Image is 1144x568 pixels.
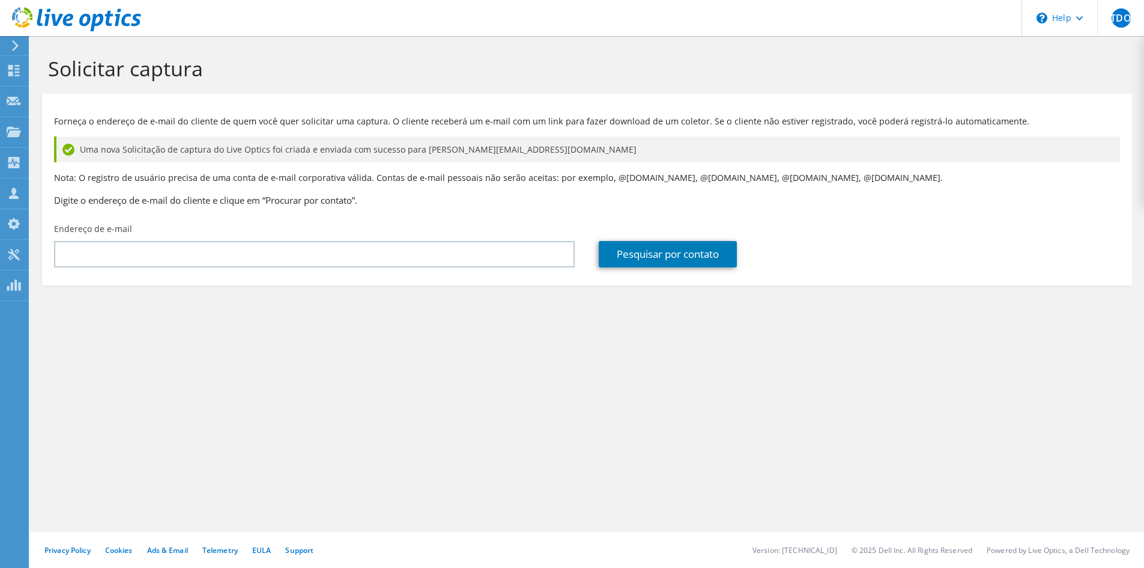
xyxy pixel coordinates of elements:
p: Nota: O registro de usuário precisa de uma conta de e-mail corporativa válida. Contas de e-mail p... [54,171,1120,185]
span: JTDOJ [1112,8,1131,28]
li: Version: [TECHNICAL_ID] [752,545,837,555]
h1: Solicitar captura [48,56,1120,81]
label: Endereço de e-mail [54,223,132,235]
a: Ads & Email [147,545,188,555]
a: EULA [252,545,271,555]
li: Powered by Live Optics, a Dell Technology [987,545,1130,555]
span: Uma nova Solicitação de captura do Live Optics foi criada e enviada com sucesso para [PERSON_NAME... [80,143,637,156]
a: Cookies [105,545,133,555]
a: Support [285,545,313,555]
p: Forneça o endereço de e-mail do cliente de quem você quer solicitar uma captura. O cliente recebe... [54,115,1120,128]
h3: Digite o endereço de e-mail do cliente e clique em “Procurar por contato”. [54,194,1120,207]
a: Telemetry [202,545,238,555]
li: © 2025 Dell Inc. All Rights Reserved [852,545,972,555]
svg: \n [1037,13,1047,23]
a: Privacy Policy [44,545,91,555]
a: Pesquisar por contato [599,241,737,267]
